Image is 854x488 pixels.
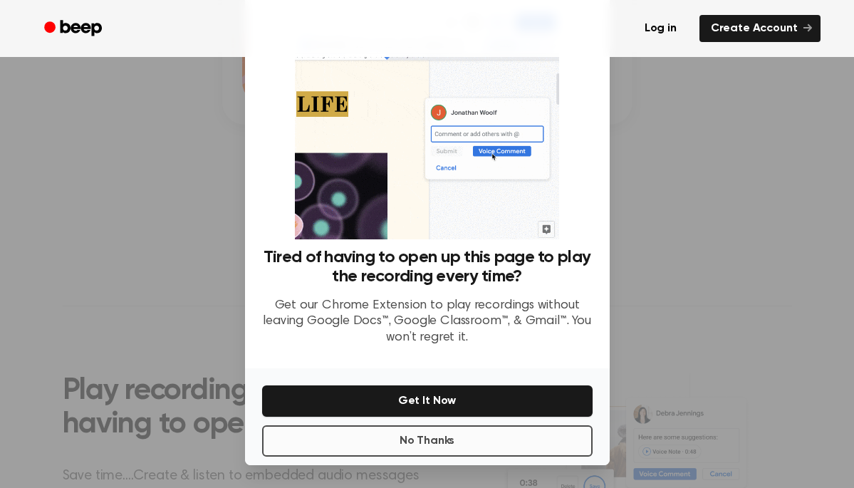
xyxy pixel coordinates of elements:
img: Beep extension in action [295,9,559,239]
a: Log in [630,12,691,45]
button: No Thanks [262,425,593,457]
h3: Tired of having to open up this page to play the recording every time? [262,248,593,286]
button: Get It Now [262,385,593,417]
p: Get our Chrome Extension to play recordings without leaving Google Docs™, Google Classroom™, & Gm... [262,298,593,346]
a: Beep [34,15,115,43]
a: Create Account [699,15,821,42]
